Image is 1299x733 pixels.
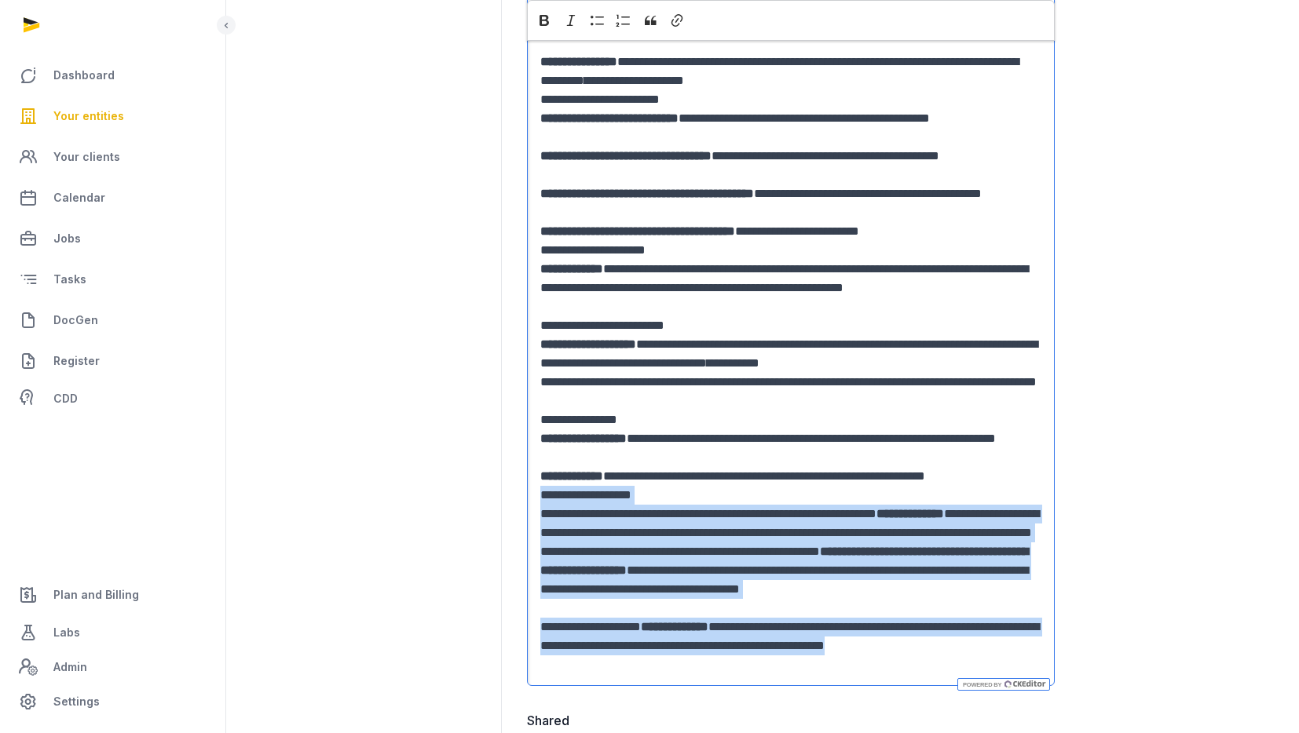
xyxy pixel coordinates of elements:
[53,352,100,370] span: Register
[13,97,213,135] a: Your entities
[13,614,213,651] a: Labs
[13,342,213,380] a: Register
[53,692,100,711] span: Settings
[13,651,213,683] a: Admin
[13,301,213,339] a: DocGen
[53,585,139,604] span: Plan and Billing
[13,383,213,414] a: CDD
[53,658,87,676] span: Admin
[13,138,213,176] a: Your clients
[53,311,98,330] span: DocGen
[13,683,213,720] a: Settings
[53,389,78,408] span: CDD
[53,188,105,207] span: Calendar
[53,66,115,85] span: Dashboard
[13,179,213,217] a: Calendar
[13,220,213,257] a: Jobs
[53,229,81,248] span: Jobs
[961,681,1001,688] span: Powered by
[13,576,213,614] a: Plan and Billing
[53,107,124,126] span: Your entities
[13,57,213,94] a: Dashboard
[53,270,86,289] span: Tasks
[53,623,80,642] span: Labs
[13,261,213,298] a: Tasks
[527,711,781,730] label: Shared
[53,148,120,166] span: Your clients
